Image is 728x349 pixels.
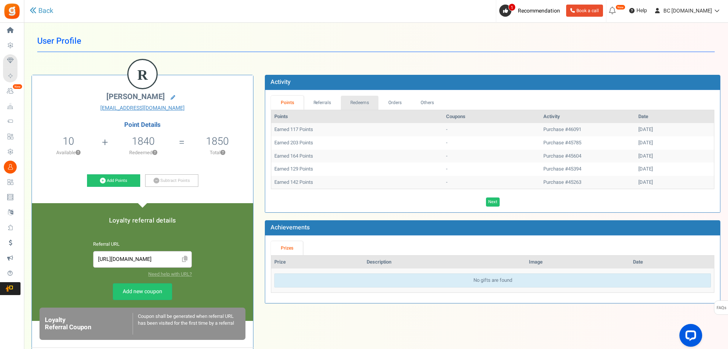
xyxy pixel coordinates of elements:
div: [DATE] [638,126,711,133]
td: Purchase #45604 [540,150,635,163]
em: New [13,84,22,89]
th: Coupons [443,110,540,123]
a: New [3,85,21,98]
b: Activity [271,77,291,87]
td: Earned 164 Points [271,150,443,163]
span: Click to Copy [179,253,191,266]
div: [DATE] [638,166,711,173]
span: FAQs [716,301,726,315]
a: Others [411,96,444,110]
th: Description [364,256,526,269]
img: Gratisfaction [3,3,21,20]
td: - [443,136,540,150]
a: Orders [378,96,411,110]
td: Earned 142 Points [271,176,443,189]
th: Prize [271,256,363,269]
em: New [616,5,625,10]
span: BC [DOMAIN_NAME] [663,7,712,15]
div: No gifts are found [274,273,711,287]
td: Purchase #46091 [540,123,635,136]
figcaption: R [128,60,157,90]
td: Earned 129 Points [271,163,443,176]
th: Image [526,256,630,269]
div: [DATE] [638,139,711,147]
a: Referrals [304,96,341,110]
a: 1 Recommendation [499,5,563,17]
button: ? [76,150,81,155]
td: Earned 117 Points [271,123,443,136]
td: Purchase #45785 [540,136,635,150]
td: Purchase #45263 [540,176,635,189]
a: Subtract Points [145,174,198,187]
h6: Referral URL [93,242,192,247]
a: Prizes [271,241,303,255]
th: Activity [540,110,635,123]
h5: Loyalty referral details [40,217,245,224]
span: 1 [508,3,516,11]
th: Points [271,110,443,123]
th: Date [635,110,714,123]
p: Available [36,149,101,156]
span: Help [635,7,647,14]
b: Achievements [271,223,310,232]
button: ? [152,150,157,155]
div: [DATE] [638,179,711,186]
a: Book a call [566,5,603,17]
a: Need help with URL? [148,271,192,278]
button: ? [220,150,225,155]
td: - [443,176,540,189]
h5: 1850 [206,136,229,147]
a: Points [271,96,304,110]
td: Earned 203 Points [271,136,443,150]
div: Coupon shall be generated when referral URL has been visited for the first time by a referral [133,313,240,335]
h6: Loyalty Referral Coupon [45,317,133,331]
a: Next [486,197,500,207]
a: Redeems [341,96,379,110]
a: Help [626,5,650,17]
h4: Point Details [32,122,253,128]
h5: 1840 [132,136,155,147]
p: Total [185,149,249,156]
h1: User Profile [37,30,715,52]
span: [PERSON_NAME] [106,91,165,102]
a: Add Points [87,174,140,187]
span: Recommendation [518,7,560,15]
td: Purchase #45394 [540,163,635,176]
a: [EMAIL_ADDRESS][DOMAIN_NAME] [38,104,247,112]
td: - [443,150,540,163]
a: Add new coupon [113,283,172,300]
td: - [443,123,540,136]
p: Redeemed [109,149,178,156]
span: 10 [63,134,74,149]
th: Date [630,256,714,269]
td: - [443,163,540,176]
div: [DATE] [638,153,711,160]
